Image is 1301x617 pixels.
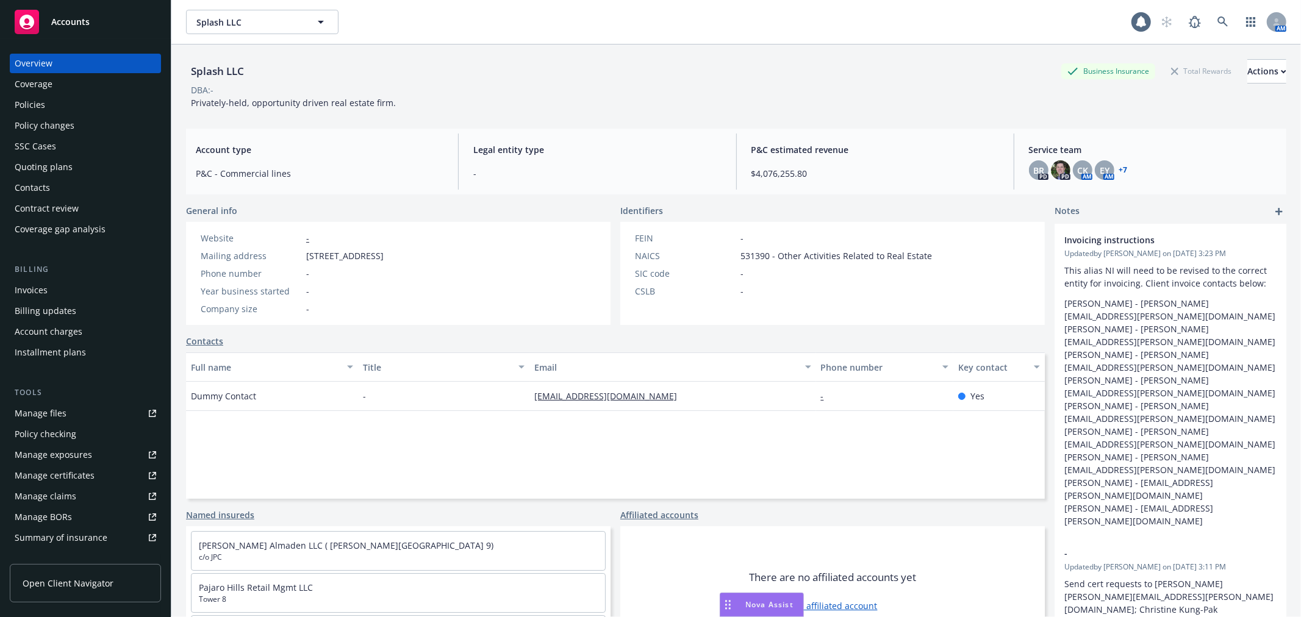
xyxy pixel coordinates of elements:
a: Accounts [10,5,161,39]
button: Nova Assist [720,593,804,617]
a: Contract review [10,199,161,218]
div: Manage certificates [15,466,95,485]
span: - [1064,547,1245,560]
div: Actions [1247,60,1286,83]
span: Privately-held, opportunity driven real estate firm. [191,97,396,109]
span: Nova Assist [745,599,794,610]
a: - [821,390,834,402]
div: Manage files [15,404,66,423]
a: Account charges [10,322,161,341]
button: Full name [186,352,358,382]
a: Quoting plans [10,157,161,177]
a: Add affiliated account [788,599,878,612]
a: Report a Bug [1183,10,1207,34]
a: Overview [10,54,161,73]
div: Policy changes [15,116,74,135]
span: 531390 - Other Activities Related to Real Estate [740,249,932,262]
div: Phone number [201,267,301,280]
div: Policies [15,95,45,115]
span: - [740,285,744,298]
div: Coverage gap analysis [15,219,106,239]
div: Billing updates [15,301,76,321]
a: Policy changes [10,116,161,135]
div: Invoicing instructionsUpdatedby [PERSON_NAME] on [DATE] 3:23 PMThis alias NI will need to be revi... [1055,224,1286,537]
div: NAICS [635,249,736,262]
button: Splash LLC [186,10,339,34]
a: Switch app [1239,10,1263,34]
div: Email [534,361,797,374]
span: - [473,167,721,180]
div: CSLB [635,285,736,298]
a: Invoices [10,280,161,300]
span: Notes [1055,204,1080,219]
div: Tools [10,387,161,399]
div: Coverage [15,74,52,94]
span: BR [1033,164,1044,177]
span: - [306,285,309,298]
a: [EMAIL_ADDRESS][DOMAIN_NAME] [534,390,687,402]
div: Account charges [15,322,82,341]
span: [STREET_ADDRESS] [306,249,384,262]
div: Summary of insurance [15,528,107,547]
span: P&C - Commercial lines [196,167,443,180]
div: DBA: - [191,84,213,96]
a: Pajaro Hills Retail Mgmt LLC [199,582,313,593]
div: Installment plans [15,343,86,362]
div: Contract review [15,199,79,218]
span: Yes [970,390,984,402]
span: - [306,302,309,315]
a: Policy checking [10,424,161,444]
a: Contacts [10,178,161,198]
a: Manage claims [10,487,161,506]
p: This alias NI will need to be revised to the correct entity for invoicing. Client invoice contact... [1064,264,1277,290]
div: Drag to move [720,593,736,616]
div: Manage BORs [15,507,72,527]
span: Updated by [PERSON_NAME] on [DATE] 3:23 PM [1064,248,1277,259]
span: Open Client Navigator [23,577,113,590]
span: Tower 8 [199,594,598,605]
span: - [740,267,744,280]
div: Company size [201,302,301,315]
div: Policy checking [15,424,76,444]
a: Manage certificates [10,466,161,485]
div: Total Rewards [1165,63,1238,79]
a: +7 [1119,166,1128,174]
a: Contacts [186,335,223,348]
a: Billing updates [10,301,161,321]
a: Named insureds [186,508,254,521]
div: Full name [191,361,340,374]
span: Identifiers [620,204,663,217]
span: Dummy Contact [191,390,256,402]
button: Actions [1247,59,1286,84]
div: Splash LLC [186,63,249,79]
div: SSC Cases [15,137,56,156]
span: P&C estimated revenue [751,143,999,156]
a: Manage files [10,404,161,423]
p: [PERSON_NAME] - [PERSON_NAME][EMAIL_ADDRESS][PERSON_NAME][DOMAIN_NAME] [PERSON_NAME] - [PERSON_NA... [1064,297,1277,527]
div: Title [363,361,512,374]
img: photo [1051,160,1070,180]
button: Phone number [816,352,953,382]
a: Summary of insurance [10,528,161,547]
span: Legal entity type [473,143,721,156]
div: Overview [15,54,52,73]
a: - [306,232,309,244]
div: Website [201,232,301,244]
span: Account type [196,143,443,156]
div: SIC code [635,267,736,280]
div: Mailing address [201,249,301,262]
div: Billing [10,263,161,276]
span: CK [1077,164,1088,177]
span: There are no affiliated accounts yet [749,570,916,585]
a: [PERSON_NAME] Almaden LLC ( [PERSON_NAME][GEOGRAPHIC_DATA] 9) [199,540,493,551]
a: Manage exposures [10,445,161,465]
span: Splash LLC [196,16,302,29]
a: Manage BORs [10,507,161,527]
span: Invoicing instructions [1064,234,1245,246]
div: Key contact [958,361,1027,374]
button: Title [358,352,530,382]
span: c/o JPC [199,552,598,563]
span: EY [1100,164,1109,177]
a: Start snowing [1155,10,1179,34]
